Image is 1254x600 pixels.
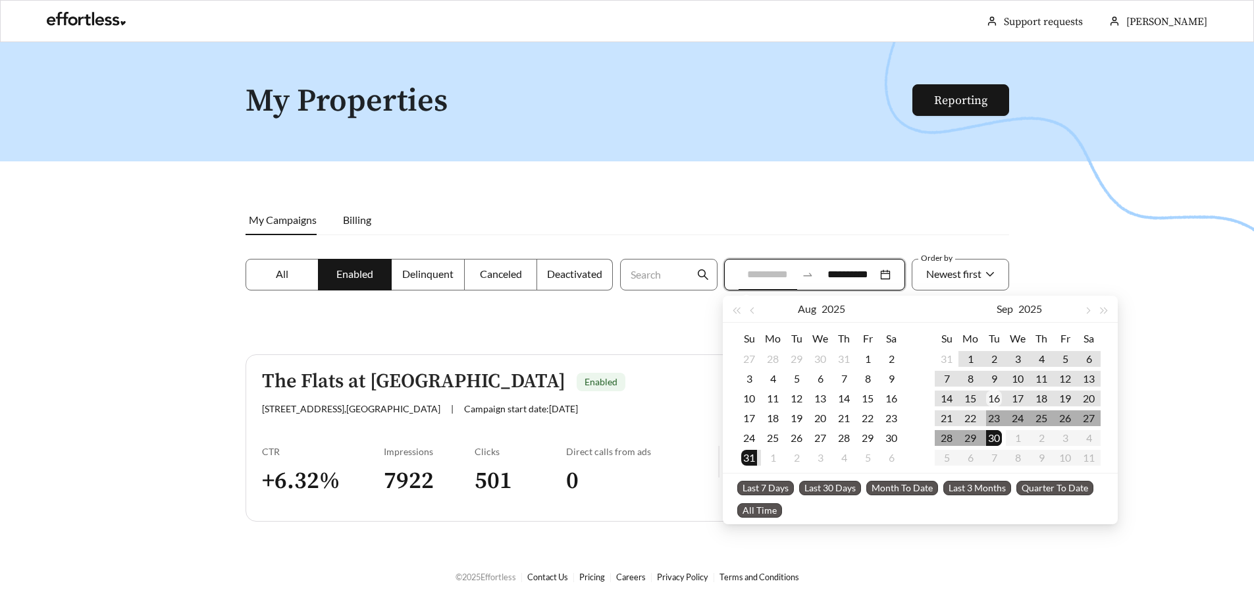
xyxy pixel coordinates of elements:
[962,351,978,367] div: 1
[1010,391,1026,406] div: 17
[939,410,954,426] div: 21
[741,410,757,426] div: 17
[962,410,978,426] div: 22
[1010,351,1026,367] div: 3
[249,213,317,226] span: My Campaigns
[982,428,1006,448] td: 2025-09-30
[765,351,781,367] div: 28
[935,408,958,428] td: 2025-09-21
[761,428,785,448] td: 2025-08-25
[585,376,617,387] span: Enabled
[1006,369,1030,389] td: 2025-09-10
[832,349,856,369] td: 2025-07-31
[982,408,1006,428] td: 2025-09-23
[761,349,785,369] td: 2025-07-28
[883,371,899,387] div: 9
[836,351,852,367] div: 31
[765,430,781,446] div: 25
[802,269,814,281] span: swap-right
[836,450,852,466] div: 4
[761,328,785,349] th: Mo
[798,296,816,322] button: Aug
[832,408,856,428] td: 2025-08-21
[246,354,1009,522] a: The Flats at [GEOGRAPHIC_DATA]Enabled[STREET_ADDRESS],[GEOGRAPHIC_DATA]|Campaign start date:[DATE...
[262,446,384,457] div: CTR
[808,408,832,428] td: 2025-08-20
[860,351,875,367] div: 1
[982,389,1006,408] td: 2025-09-16
[856,328,879,349] th: Fr
[1077,349,1101,369] td: 2025-09-06
[1077,408,1101,428] td: 2025-09-27
[883,450,899,466] div: 6
[939,430,954,446] div: 28
[765,391,781,406] div: 11
[943,481,1011,495] span: Last 3 Months
[737,408,761,428] td: 2025-08-17
[860,371,875,387] div: 8
[883,391,899,406] div: 16
[879,408,903,428] td: 2025-08-23
[836,371,852,387] div: 7
[1057,410,1073,426] div: 26
[879,369,903,389] td: 2025-08-09
[1030,408,1053,428] td: 2025-09-25
[785,428,808,448] td: 2025-08-26
[262,371,565,393] h5: The Flats at [GEOGRAPHIC_DATA]
[982,369,1006,389] td: 2025-09-09
[822,296,845,322] button: 2025
[718,446,719,477] img: line
[879,328,903,349] th: Sa
[785,328,808,349] th: Tu
[547,267,602,280] span: Deactivated
[761,389,785,408] td: 2025-08-11
[958,408,982,428] td: 2025-09-22
[1033,371,1049,387] div: 11
[697,269,709,281] span: search
[856,369,879,389] td: 2025-08-08
[765,410,781,426] div: 18
[832,389,856,408] td: 2025-08-14
[879,428,903,448] td: 2025-08-30
[1053,389,1077,408] td: 2025-09-19
[1016,481,1093,495] span: Quarter To Date
[962,371,978,387] div: 8
[1126,15,1207,28] span: [PERSON_NAME]
[480,267,522,280] span: Canceled
[765,371,781,387] div: 4
[785,389,808,408] td: 2025-08-12
[808,349,832,369] td: 2025-07-30
[1030,328,1053,349] th: Th
[785,349,808,369] td: 2025-07-29
[808,328,832,349] th: We
[1006,389,1030,408] td: 2025-09-17
[1053,349,1077,369] td: 2025-09-05
[808,448,832,468] td: 2025-09-03
[785,408,808,428] td: 2025-08-19
[808,369,832,389] td: 2025-08-06
[761,408,785,428] td: 2025-08-18
[856,349,879,369] td: 2025-08-01
[935,349,958,369] td: 2025-08-31
[997,296,1013,322] button: Sep
[934,93,987,108] a: Reporting
[1053,408,1077,428] td: 2025-09-26
[262,466,384,496] h3: + 6.32 %
[789,430,804,446] div: 26
[939,371,954,387] div: 7
[1006,408,1030,428] td: 2025-09-24
[1081,371,1097,387] div: 13
[860,450,875,466] div: 5
[935,428,958,448] td: 2025-09-28
[812,430,828,446] div: 27
[785,369,808,389] td: 2025-08-05
[812,450,828,466] div: 3
[883,430,899,446] div: 30
[1033,351,1049,367] div: 4
[986,410,1002,426] div: 23
[1081,351,1097,367] div: 6
[982,328,1006,349] th: Tu
[883,351,899,367] div: 2
[856,448,879,468] td: 2025-09-05
[246,84,914,119] h1: My Properties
